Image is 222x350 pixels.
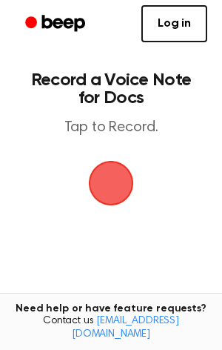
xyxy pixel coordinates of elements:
[72,316,179,340] a: [EMAIL_ADDRESS][DOMAIN_NAME]
[27,71,195,107] h1: Record a Voice Note for Docs
[9,315,213,341] span: Contact us
[15,10,98,39] a: Beep
[27,119,195,137] p: Tap to Record.
[89,161,133,205] img: Beep Logo
[141,5,207,42] a: Log in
